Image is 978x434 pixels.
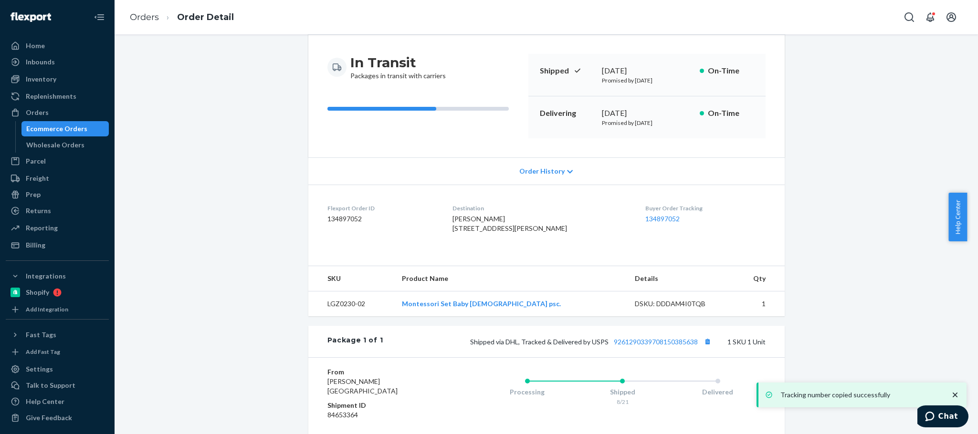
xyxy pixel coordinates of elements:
[6,203,109,218] a: Returns
[6,304,109,315] a: Add Integration
[26,305,68,313] div: Add Integration
[26,174,49,183] div: Freight
[6,238,109,253] a: Billing
[26,206,51,216] div: Returns
[394,266,627,291] th: Product Name
[122,3,242,31] ol: breadcrumbs
[917,405,968,429] iframe: Opens a widget where you can chat to one of our agents
[26,57,55,67] div: Inbounds
[177,12,234,22] a: Order Detail
[6,187,109,202] a: Prep
[6,346,109,358] a: Add Fast Tag
[6,394,109,409] a: Help Center
[350,54,446,71] h3: In Transit
[732,291,785,317] td: 1
[602,108,692,119] div: [DATE]
[602,65,692,76] div: [DATE]
[327,204,438,212] dt: Flexport Order ID
[6,105,109,120] a: Orders
[780,390,941,400] p: Tracking number copied successfully
[6,285,109,300] a: Shopify
[6,269,109,284] button: Integrations
[948,193,967,241] button: Help Center
[130,12,159,22] a: Orders
[950,390,960,400] svg: close toast
[540,65,594,76] p: Shipped
[402,300,561,308] a: Montessori Set Baby [DEMOGRAPHIC_DATA] psc.
[26,381,75,390] div: Talk to Support
[327,401,442,410] dt: Shipment ID
[645,215,680,223] a: 134897052
[26,240,45,250] div: Billing
[900,8,919,27] button: Open Search Box
[921,8,940,27] button: Open notifications
[21,137,109,153] a: Wholesale Orders
[26,41,45,51] div: Home
[732,266,785,291] th: Qty
[26,190,41,199] div: Prep
[26,108,49,117] div: Orders
[90,8,109,27] button: Close Navigation
[26,124,87,134] div: Ecommerce Orders
[26,288,49,297] div: Shopify
[21,121,109,136] a: Ecommerce Orders
[6,72,109,87] a: Inventory
[575,398,670,406] div: 8/21
[480,387,575,397] div: Processing
[708,65,754,76] p: On-Time
[350,54,446,81] div: Packages in transit with carriers
[6,410,109,425] button: Give Feedback
[6,154,109,169] a: Parcel
[6,38,109,53] a: Home
[6,89,109,104] a: Replenishments
[26,364,53,374] div: Settings
[327,410,442,420] dd: 84653364
[327,214,438,224] dd: 134897052
[540,108,594,119] p: Delivering
[670,387,766,397] div: Delivered
[26,330,56,340] div: Fast Tags
[327,377,398,395] span: [PERSON_NAME] [GEOGRAPHIC_DATA]
[452,215,567,232] span: [PERSON_NAME] [STREET_ADDRESS][PERSON_NAME]
[327,367,442,377] dt: From
[26,397,64,406] div: Help Center
[942,8,961,27] button: Open account menu
[26,348,60,356] div: Add Fast Tag
[575,387,670,397] div: Shipped
[383,335,765,348] div: 1 SKU 1 Unit
[6,54,109,70] a: Inbounds
[614,338,698,346] a: 9261290339708150385638
[26,223,58,233] div: Reporting
[11,12,51,22] img: Flexport logo
[6,362,109,377] a: Settings
[327,335,383,348] div: Package 1 of 1
[702,335,714,348] button: Copy tracking number
[6,220,109,236] a: Reporting
[308,291,395,317] td: LGZ0230-02
[627,266,732,291] th: Details
[26,74,56,84] div: Inventory
[6,327,109,342] button: Fast Tags
[645,204,766,212] dt: Buyer Order Tracking
[452,204,630,212] dt: Destination
[6,378,109,393] button: Talk to Support
[26,140,84,150] div: Wholesale Orders
[602,76,692,84] p: Promised by [DATE]
[519,166,565,176] span: Order History
[308,266,395,291] th: SKU
[635,299,725,309] div: DSKU: DDDAM4I0TQB
[26,271,66,281] div: Integrations
[470,338,714,346] span: Shipped via DHL, Tracked & Delivered by USPS
[26,92,76,101] div: Replenishments
[26,413,72,423] div: Give Feedback
[708,108,754,119] p: On-Time
[6,171,109,186] a: Freight
[602,119,692,127] p: Promised by [DATE]
[26,156,46,166] div: Parcel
